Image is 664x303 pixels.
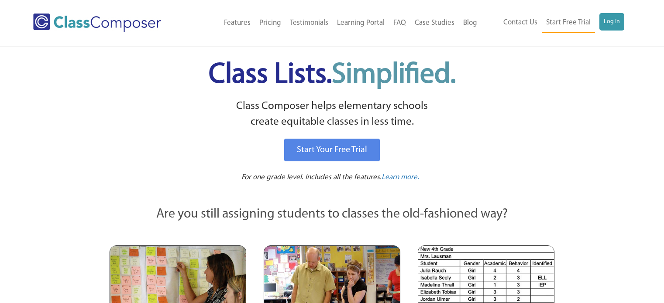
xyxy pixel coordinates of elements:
a: Contact Us [499,13,542,32]
a: Features [220,14,255,33]
nav: Header Menu [482,13,624,33]
a: Log In [599,13,624,31]
a: FAQ [389,14,410,33]
span: For one grade level. Includes all the features. [241,174,382,181]
nav: Header Menu [189,14,481,33]
a: Case Studies [410,14,459,33]
a: Learn more. [382,172,419,183]
p: Class Composer helps elementary schools create equitable classes in less time. [108,99,556,130]
span: Start Your Free Trial [297,146,367,154]
span: Class Lists. [209,61,456,89]
span: Learn more. [382,174,419,181]
a: Testimonials [286,14,333,33]
a: Start Free Trial [542,13,595,33]
a: Pricing [255,14,286,33]
a: Learning Portal [333,14,389,33]
p: Are you still assigning students to classes the old-fashioned way? [110,205,555,224]
a: Start Your Free Trial [284,139,380,161]
a: Blog [459,14,482,33]
span: Simplified. [332,61,456,89]
img: Class Composer [33,14,161,32]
